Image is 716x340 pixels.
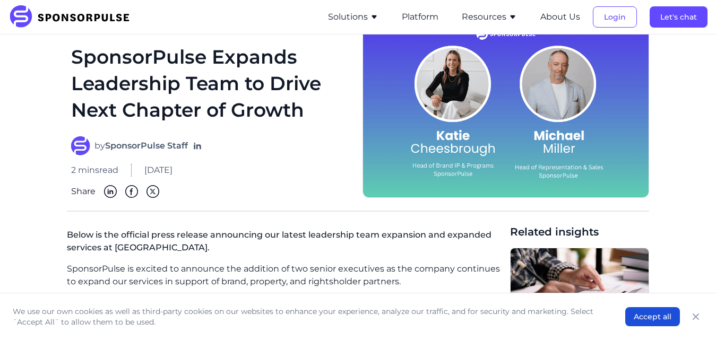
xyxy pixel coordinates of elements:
[540,12,580,22] a: About Us
[71,43,350,124] h1: SponsorPulse Expands Leadership Team to Drive Next Chapter of Growth
[593,12,637,22] a: Login
[650,12,708,22] a: Let's chat
[510,224,649,239] span: Related insights
[67,224,502,263] p: Below is the official press release announcing our latest leadership team expansion and expanded ...
[71,164,118,177] span: 2 mins read
[105,141,188,151] strong: SponsorPulse Staff
[71,185,96,198] span: Share
[462,11,517,23] button: Resources
[328,11,378,23] button: Solutions
[650,6,708,28] button: Let's chat
[144,164,172,177] span: [DATE]
[402,11,438,23] button: Platform
[402,12,438,22] a: Platform
[8,5,137,29] img: SponsorPulse
[67,263,502,288] p: SponsorPulse is excited to announce the addition of two senior executives as the company continue...
[192,141,203,151] a: Follow on LinkedIn
[663,289,716,340] iframe: Chat Widget
[540,11,580,23] button: About Us
[13,306,604,327] p: We use our own cookies as well as third-party cookies on our websites to enhance your experience,...
[363,14,650,198] img: Katie Cheesbrough and Michael Miller Join SponsorPulse to Accelerate Strategic Services
[104,185,117,198] img: Linkedin
[625,307,680,326] button: Accept all
[125,185,138,198] img: Facebook
[71,136,90,155] img: SponsorPulse Staff
[94,140,188,152] span: by
[593,6,637,28] button: Login
[146,185,159,198] img: Twitter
